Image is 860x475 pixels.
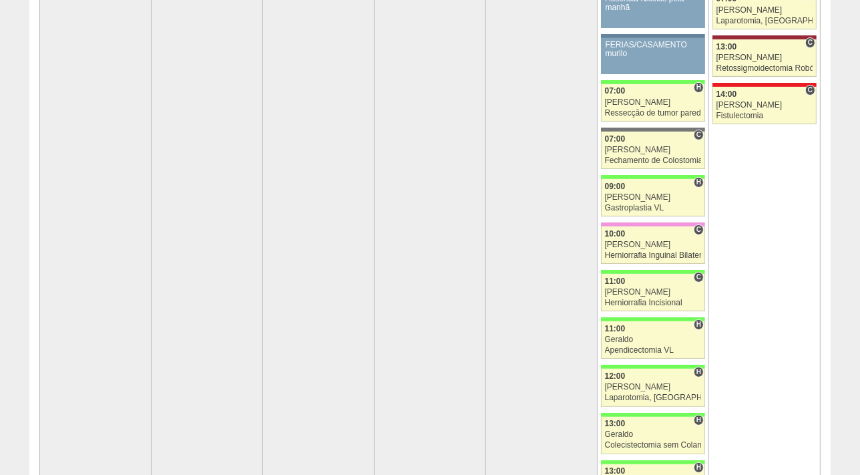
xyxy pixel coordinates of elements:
[805,37,815,48] span: Consultório
[601,38,705,74] a: FÉRIAS/CASAMENTO murilo
[712,87,817,124] a: C 14:00 [PERSON_NAME] Fistulectomia
[712,39,817,77] a: C 13:00 [PERSON_NAME] Retossigmoidectomia Robótica
[712,83,817,87] div: Key: Assunção
[716,53,813,62] div: [PERSON_NAME]
[716,64,813,73] div: Retossigmoidectomia Robótica
[694,462,704,473] span: Hospital
[694,130,704,140] span: Consultório
[605,430,702,439] div: Geraldo
[605,324,626,333] span: 11:00
[605,251,702,260] div: Herniorrafia Inguinal Bilateral
[601,365,705,369] div: Key: Brasil
[601,369,705,406] a: H 12:00 [PERSON_NAME] Laparotomia, [GEOGRAPHIC_DATA], Drenagem, Bridas VL
[605,335,702,344] div: Geraldo
[601,413,705,417] div: Key: Brasil
[716,90,737,99] span: 14:00
[601,417,705,454] a: H 13:00 Geraldo Colecistectomia sem Colangiografia VL
[605,134,626,144] span: 07:00
[716,17,813,25] div: Laparotomia, [GEOGRAPHIC_DATA], Drenagem, Bridas
[605,193,702,202] div: [PERSON_NAME]
[601,34,705,38] div: Key: Aviso
[605,346,702,355] div: Apendicectomia VL
[605,441,702,450] div: Colecistectomia sem Colangiografia VL
[605,109,702,118] div: Ressecção de tumor parede abdominal pélvica
[694,319,704,330] span: Hospital
[605,288,702,297] div: [PERSON_NAME]
[601,274,705,311] a: C 11:00 [PERSON_NAME] Herniorrafia Incisional
[605,419,626,428] span: 13:00
[694,272,704,283] span: Consultório
[605,98,702,107] div: [PERSON_NAME]
[605,299,702,307] div: Herniorrafia Incisional
[605,393,702,402] div: Laparotomia, [GEOGRAPHIC_DATA], Drenagem, Bridas VL
[601,80,705,84] div: Key: Brasil
[694,367,704,377] span: Hospital
[605,156,702,165] div: Fechamento de Colostomia ou Enterostomia
[716,101,813,110] div: [PERSON_NAME]
[606,41,701,58] div: FÉRIAS/CASAMENTO murilo
[605,146,702,154] div: [PERSON_NAME]
[601,84,705,122] a: H 07:00 [PERSON_NAME] Ressecção de tumor parede abdominal pélvica
[694,177,704,188] span: Hospital
[605,86,626,96] span: 07:00
[601,270,705,274] div: Key: Brasil
[605,204,702,212] div: Gastroplastia VL
[605,229,626,239] span: 10:00
[716,42,737,51] span: 13:00
[601,132,705,169] a: C 07:00 [PERSON_NAME] Fechamento de Colostomia ou Enterostomia
[605,241,702,249] div: [PERSON_NAME]
[601,317,705,321] div: Key: Brasil
[601,321,705,359] a: H 11:00 Geraldo Apendicectomia VL
[601,179,705,216] a: H 09:00 [PERSON_NAME] Gastroplastia VL
[605,371,626,381] span: 12:00
[694,224,704,235] span: Consultório
[601,460,705,464] div: Key: Brasil
[601,175,705,179] div: Key: Brasil
[805,85,815,96] span: Consultório
[601,226,705,264] a: C 10:00 [PERSON_NAME] Herniorrafia Inguinal Bilateral
[716,112,813,120] div: Fistulectomia
[601,128,705,132] div: Key: Santa Catarina
[716,6,813,15] div: [PERSON_NAME]
[694,82,704,93] span: Hospital
[694,415,704,426] span: Hospital
[605,182,626,191] span: 09:00
[601,222,705,226] div: Key: Albert Einstein
[605,383,702,391] div: [PERSON_NAME]
[712,35,817,39] div: Key: Sírio Libanês
[605,277,626,286] span: 11:00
